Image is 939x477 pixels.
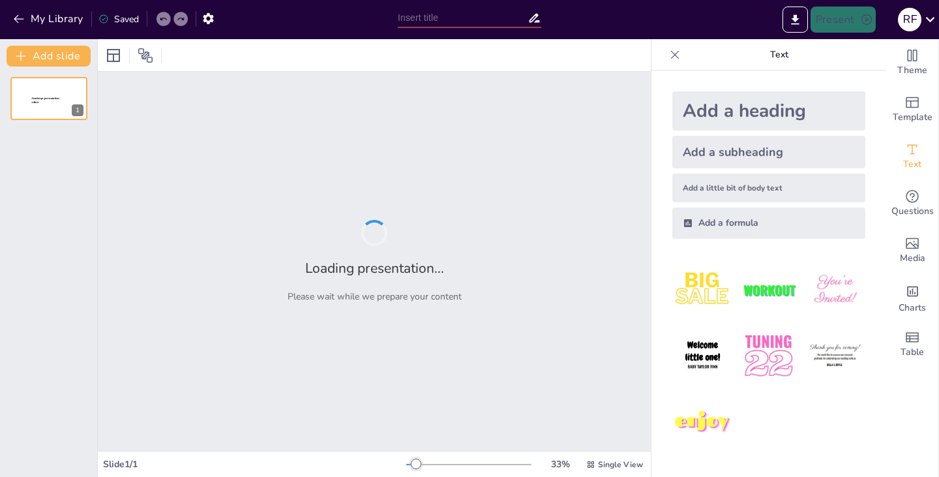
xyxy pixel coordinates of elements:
span: Media [900,251,925,266]
div: 1 [72,104,83,116]
div: Slide 1 / 1 [103,458,406,470]
span: Sendsteps presentation editor [32,97,59,104]
img: 6.jpeg [805,326,865,386]
div: Add a formula [672,208,865,239]
div: Saved [98,13,139,25]
span: Table [901,345,924,360]
div: Add charts and graphs [886,274,938,321]
span: Charts [899,301,926,315]
img: 4.jpeg [672,326,733,386]
div: R F [898,8,921,31]
div: Change the overall theme [886,39,938,86]
span: Text [903,157,921,172]
p: Please wait while we prepare your content [288,290,462,303]
div: Add a subheading [672,136,865,168]
button: My Library [10,8,89,29]
span: Position [138,48,153,63]
button: Add slide [7,46,91,67]
button: Export to PowerPoint [782,7,808,33]
span: Theme [897,63,927,78]
img: 7.jpeg [672,392,733,453]
input: Insert title [398,8,528,27]
div: Add a heading [672,91,865,131]
span: Questions [891,204,934,219]
img: 1.jpeg [672,260,733,320]
div: 1 [10,77,87,120]
div: Add a little bit of body text [672,174,865,202]
h2: Loading presentation... [305,259,444,277]
img: 3.jpeg [805,260,865,320]
div: Add text boxes [886,133,938,180]
button: R F [898,7,921,33]
div: Add a table [886,321,938,368]
img: 5.jpeg [738,326,799,386]
div: Add images, graphics, shapes or video [886,227,938,274]
img: 2.jpeg [738,260,799,320]
button: Present [811,7,876,33]
div: Layout [103,45,124,66]
span: Single View [598,459,643,470]
p: Text [685,39,873,70]
div: Add ready made slides [886,86,938,133]
div: 33 % [544,458,576,470]
div: Get real-time input from your audience [886,180,938,227]
span: Template [893,110,932,125]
